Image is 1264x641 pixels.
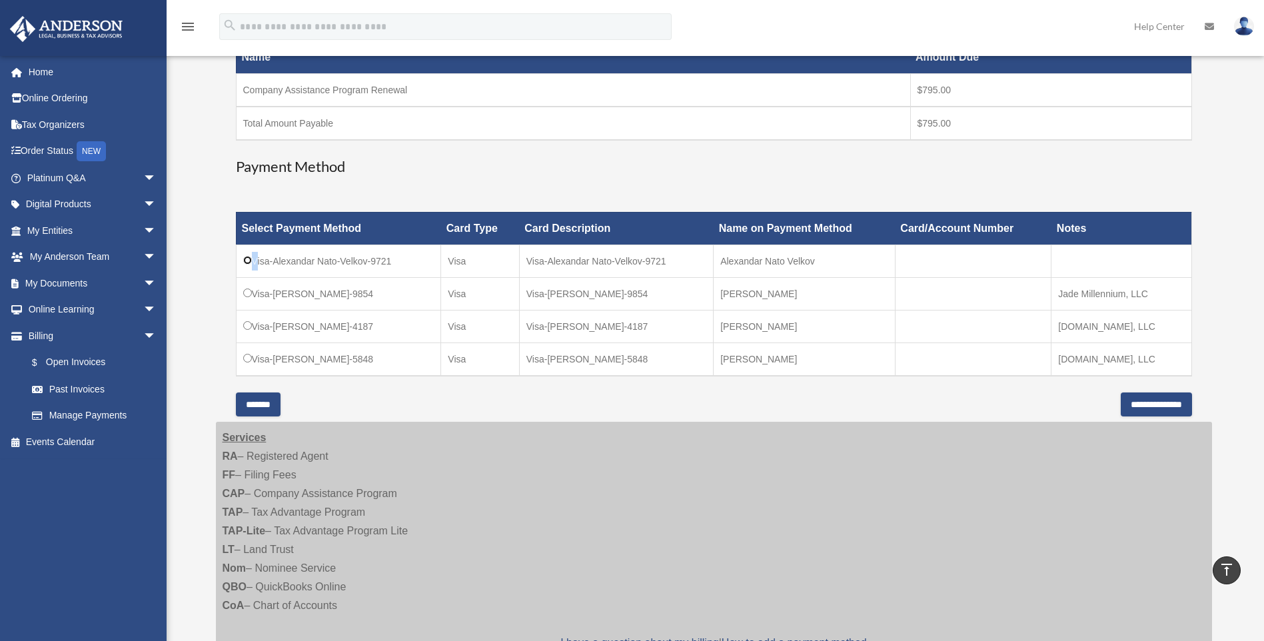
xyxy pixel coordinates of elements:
a: Online Ordering [9,85,177,112]
strong: FF [223,469,236,480]
td: Visa [441,277,519,310]
td: Visa-[PERSON_NAME]-9854 [236,277,441,310]
td: Visa-[PERSON_NAME]-5848 [236,342,441,376]
a: Home [9,59,177,85]
td: Alexandar Nato Velkov [714,245,896,277]
a: My Documentsarrow_drop_down [9,270,177,297]
span: arrow_drop_down [143,297,170,324]
td: [DOMAIN_NAME], LLC [1051,342,1191,376]
h3: Payment Method [236,157,1192,177]
strong: CAP [223,488,245,499]
span: arrow_drop_down [143,244,170,271]
td: [PERSON_NAME] [714,342,896,376]
th: Amount Due [910,41,1191,74]
a: Order StatusNEW [9,138,177,165]
td: Visa-[PERSON_NAME]-9854 [519,277,713,310]
td: Company Assistance Program Renewal [236,74,910,107]
a: Manage Payments [19,402,170,429]
td: Visa [441,310,519,342]
strong: TAP [223,506,243,518]
a: vertical_align_top [1213,556,1241,584]
span: arrow_drop_down [143,165,170,192]
span: arrow_drop_down [143,322,170,350]
td: Visa-[PERSON_NAME]-4187 [236,310,441,342]
td: $795.00 [910,74,1191,107]
td: Visa [441,245,519,277]
span: $ [39,354,46,371]
a: Events Calendar [9,428,177,455]
a: Billingarrow_drop_down [9,322,170,349]
th: Select Payment Method [236,212,441,245]
span: arrow_drop_down [143,191,170,219]
td: [PERSON_NAME] [714,310,896,342]
th: Card Description [519,212,713,245]
td: Visa [441,342,519,376]
i: menu [180,19,196,35]
strong: CoA [223,600,245,611]
td: Visa-[PERSON_NAME]-4187 [519,310,713,342]
strong: TAP-Lite [223,525,266,536]
strong: LT [223,544,235,555]
div: NEW [77,141,106,161]
th: Card/Account Number [895,212,1051,245]
td: [PERSON_NAME] [714,277,896,310]
strong: QBO [223,581,247,592]
td: [DOMAIN_NAME], LLC [1051,310,1191,342]
a: Digital Productsarrow_drop_down [9,191,177,218]
a: $Open Invoices [19,349,163,376]
span: arrow_drop_down [143,217,170,245]
th: Name on Payment Method [714,212,896,245]
a: Online Learningarrow_drop_down [9,297,177,323]
th: Card Type [441,212,519,245]
img: User Pic [1234,17,1254,36]
a: Platinum Q&Aarrow_drop_down [9,165,177,191]
a: Tax Organizers [9,111,177,138]
strong: RA [223,450,238,462]
i: vertical_align_top [1219,562,1235,578]
td: Total Amount Payable [236,107,910,140]
span: arrow_drop_down [143,270,170,297]
a: My Entitiesarrow_drop_down [9,217,177,244]
a: menu [180,23,196,35]
td: Visa-[PERSON_NAME]-5848 [519,342,713,376]
i: search [223,18,237,33]
td: Visa-Alexandar Nato-Velkov-9721 [519,245,713,277]
img: Anderson Advisors Platinum Portal [6,16,127,42]
th: Name [236,41,910,74]
a: Past Invoices [19,376,170,402]
td: Jade Millennium, LLC [1051,277,1191,310]
strong: Services [223,432,267,443]
td: $795.00 [910,107,1191,140]
strong: Nom [223,562,247,574]
td: Visa-Alexandar Nato-Velkov-9721 [236,245,441,277]
th: Notes [1051,212,1191,245]
a: My Anderson Teamarrow_drop_down [9,244,177,271]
